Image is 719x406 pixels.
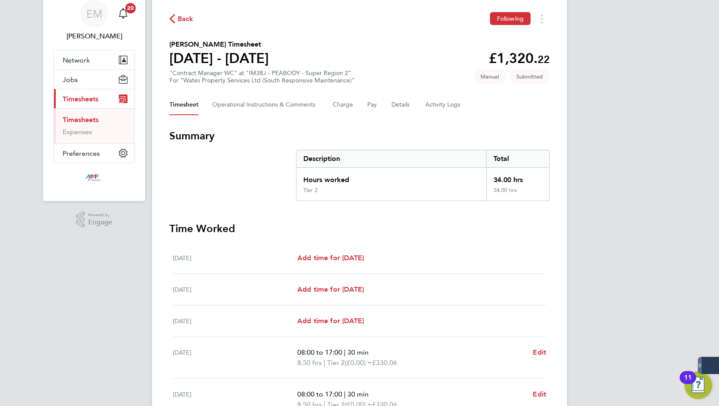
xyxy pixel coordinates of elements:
[63,149,100,157] span: Preferences
[54,50,134,69] button: Network
[82,172,107,186] img: mmpconsultancy-logo-retina.png
[347,390,369,398] span: 30 min
[533,348,546,356] span: Edit
[684,371,712,399] button: Open Resource Center, 11 new notifications
[533,347,546,358] a: Edit
[533,390,546,398] span: Edit
[490,12,531,25] button: Following
[486,150,549,167] div: Total
[173,253,297,263] div: [DATE]
[296,150,486,167] div: Description
[54,70,134,89] button: Jobs
[344,348,346,356] span: |
[509,69,550,84] span: This timesheet is Submitted.
[63,95,99,103] span: Timesheets
[178,14,194,24] span: Back
[63,116,99,124] a: Timesheets
[63,76,78,84] span: Jobs
[54,172,135,186] a: Go to home page
[303,187,318,194] div: Tier 2
[169,77,355,84] div: For "Wates Property Services Ltd (South Responsive Maintenance)"
[297,253,364,263] a: Add time for [DATE]
[344,390,346,398] span: |
[333,94,353,115] button: Charge
[297,316,364,326] a: Add time for [DATE]
[169,69,355,84] div: "Contract Manager WC" at "IM38J - PEABODY - Super Region 2"
[54,89,134,108] button: Timesheets
[474,69,506,84] span: This timesheet was manually created.
[169,222,550,236] h3: Time Worked
[391,94,411,115] button: Details
[169,94,198,115] button: Timesheet
[54,31,135,41] span: Emily Mcbride
[54,108,134,143] div: Timesheets
[212,94,319,115] button: Operational Instructions & Comments
[88,219,112,226] span: Engage
[372,359,397,367] span: £330.06
[534,12,550,25] button: Timesheets Menu
[425,94,461,115] button: Activity Logs
[297,317,364,325] span: Add time for [DATE]
[684,378,692,389] div: 11
[63,56,90,64] span: Network
[489,50,550,66] app-decimal: £1,320.
[54,144,134,163] button: Preferences
[533,389,546,400] a: Edit
[297,254,364,262] span: Add time for [DATE]
[173,316,297,326] div: [DATE]
[297,359,322,367] span: 8.50 hrs
[538,53,550,66] span: 22
[296,168,486,187] div: Hours worked
[486,187,549,201] div: 34.00 hrs
[497,15,524,22] span: Following
[296,150,550,201] div: Summary
[327,358,345,368] span: Tier 2
[125,3,136,13] span: 20
[86,8,102,19] span: EM
[173,347,297,368] div: [DATE]
[367,94,378,115] button: Pay
[297,348,342,356] span: 08:00 to 17:00
[63,128,92,136] a: Expenses
[173,284,297,295] div: [DATE]
[345,359,372,367] span: (£0.00) =
[76,211,113,228] a: Powered byEngage
[169,13,194,24] button: Back
[169,129,550,143] h3: Summary
[297,390,342,398] span: 08:00 to 17:00
[347,348,369,356] span: 30 min
[486,168,549,187] div: 34.00 hrs
[88,211,112,219] span: Powered by
[169,39,269,50] h2: [PERSON_NAME] Timesheet
[297,285,364,293] span: Add time for [DATE]
[169,50,269,67] h1: [DATE] - [DATE]
[324,359,325,367] span: |
[297,284,364,295] a: Add time for [DATE]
